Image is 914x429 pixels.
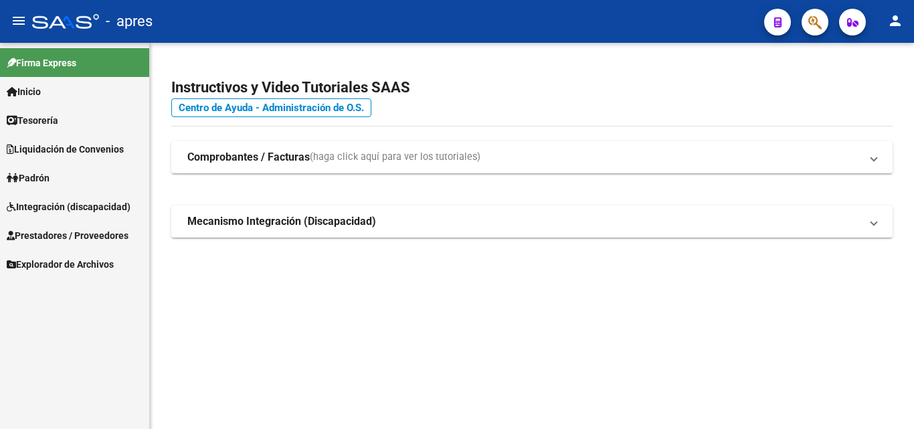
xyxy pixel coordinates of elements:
[7,142,124,157] span: Liquidación de Convenios
[7,56,76,70] span: Firma Express
[7,257,114,272] span: Explorador de Archivos
[7,113,58,128] span: Tesorería
[7,228,128,243] span: Prestadores / Proveedores
[187,150,310,165] strong: Comprobantes / Facturas
[187,214,376,229] strong: Mecanismo Integración (Discapacidad)
[887,13,903,29] mat-icon: person
[11,13,27,29] mat-icon: menu
[310,150,480,165] span: (haga click aquí para ver los tutoriales)
[7,84,41,99] span: Inicio
[171,205,893,238] mat-expansion-panel-header: Mecanismo Integración (Discapacidad)
[7,171,50,185] span: Padrón
[106,7,153,36] span: - apres
[171,141,893,173] mat-expansion-panel-header: Comprobantes / Facturas(haga click aquí para ver los tutoriales)
[171,75,893,100] h2: Instructivos y Video Tutoriales SAAS
[171,98,371,117] a: Centro de Ayuda - Administración de O.S.
[869,383,901,416] iframe: Intercom live chat
[7,199,130,214] span: Integración (discapacidad)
